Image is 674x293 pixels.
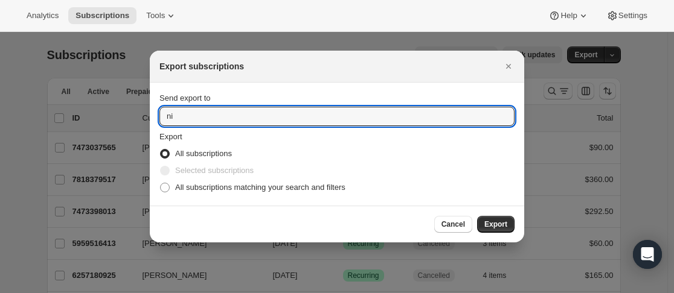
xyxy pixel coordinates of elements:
span: Selected subscriptions [175,166,254,175]
span: Settings [618,11,647,20]
span: Analytics [27,11,59,20]
span: All subscriptions matching your search and filters [175,183,345,192]
span: Export [159,132,182,141]
button: Cancel [434,216,472,233]
span: Subscriptions [75,11,129,20]
span: Send export to [159,93,211,102]
span: All subscriptions [175,149,232,158]
span: Cancel [441,219,465,229]
button: Subscriptions [68,7,136,24]
h2: Export subscriptions [159,60,244,72]
button: Close [500,58,517,75]
button: Settings [599,7,655,24]
button: Tools [139,7,184,24]
span: Export [484,219,507,229]
button: Analytics [19,7,66,24]
span: Tools [146,11,165,20]
div: Open Intercom Messenger [633,240,662,269]
span: Help [560,11,577,20]
button: Export [477,216,515,233]
button: Help [541,7,596,24]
